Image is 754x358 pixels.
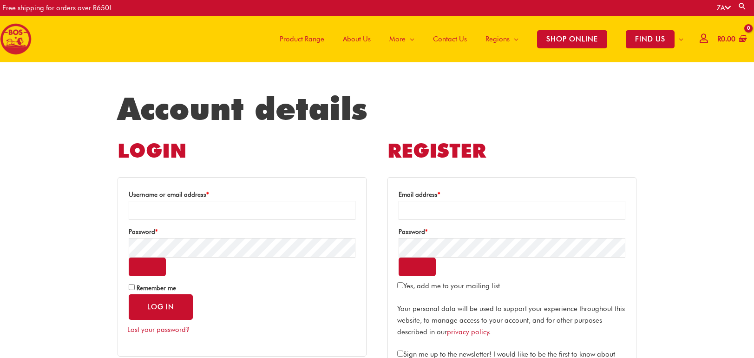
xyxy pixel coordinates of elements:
a: Lost your password? [127,325,190,334]
bdi: 0.00 [717,35,735,43]
a: Contact Us [424,16,476,62]
button: Show password [399,258,436,276]
a: SHOP ONLINE [528,16,616,62]
p: Your personal data will be used to support your experience throughout this website, to manage acc... [397,303,627,338]
button: Log in [129,294,193,320]
a: ZA [717,4,731,12]
a: Product Range [270,16,334,62]
label: Password [129,225,355,238]
button: Show password [129,258,166,276]
h2: Register [387,138,636,164]
h2: Login [118,138,367,164]
span: Regions [485,25,510,53]
nav: Site Navigation [263,16,693,62]
span: More [389,25,406,53]
a: About Us [334,16,380,62]
label: Yes, add me to your mailing list [397,282,500,290]
h1: Account details [118,90,636,127]
input: Sign me up to the newsletter! I would like to be the first to know about discounts and all things... [397,351,403,357]
input: Remember me [129,284,135,290]
a: More [380,16,424,62]
a: View Shopping Cart, empty [715,29,747,50]
label: Username or email address [129,188,355,201]
span: About Us [343,25,371,53]
span: Remember me [137,284,176,292]
label: Email address [399,188,625,201]
span: R [717,35,721,43]
label: Password [399,225,625,238]
a: privacy policy [447,328,489,336]
a: Search button [738,2,747,11]
span: FIND US [626,30,675,48]
span: Product Range [280,25,324,53]
span: Contact Us [433,25,467,53]
a: Regions [476,16,528,62]
input: Yes, add me to your mailing list [397,282,403,288]
span: SHOP ONLINE [537,30,607,48]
